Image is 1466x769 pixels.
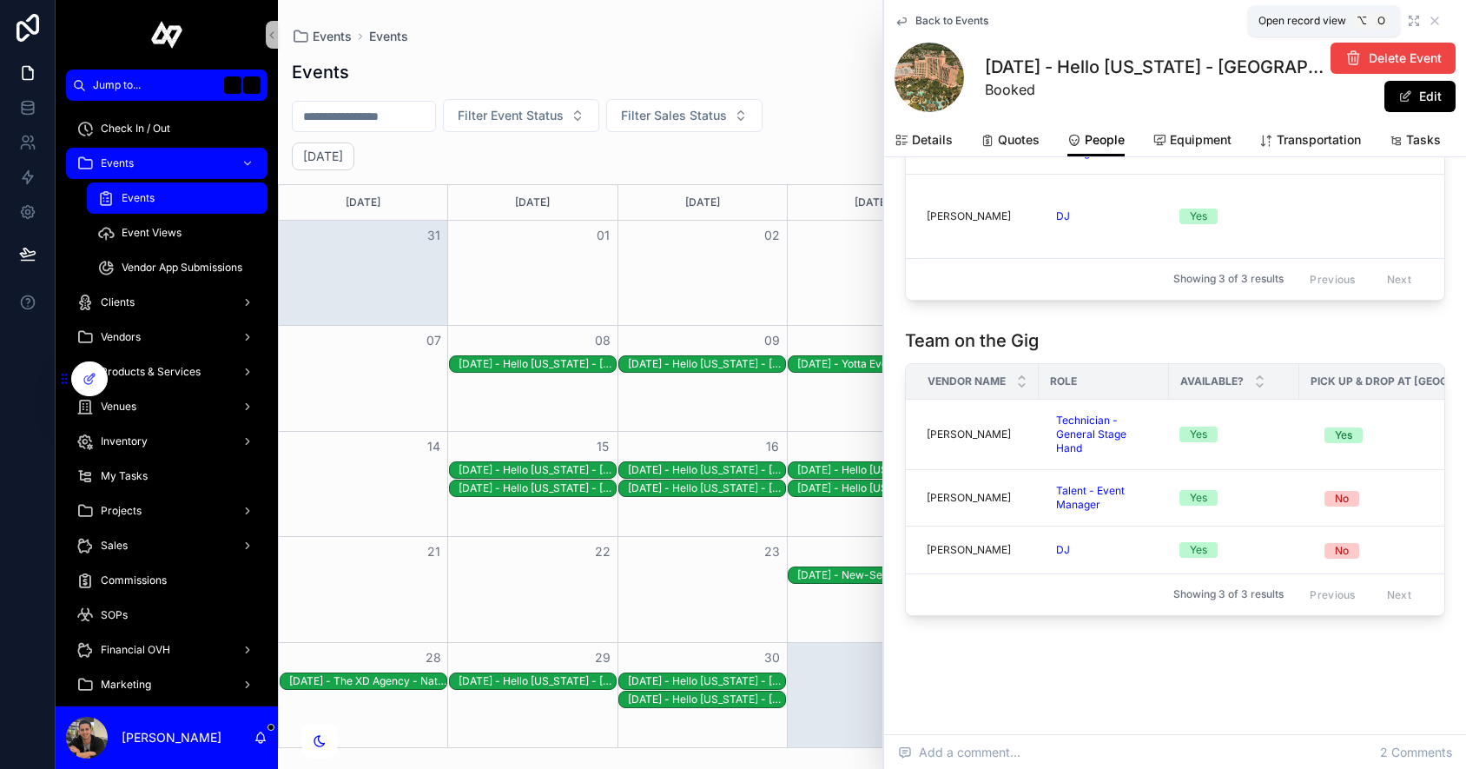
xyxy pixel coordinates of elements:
span: People [1085,131,1125,149]
a: Technician - General Stage Hand [1049,410,1152,459]
div: [DATE] - New-Sense Productions - Orlando - - recuLrWx1f0tiW6Tt [797,568,954,582]
div: 9/15/2025 - Hello Florida - Orlando - Signia by Hilton Orlando Bonnet Creek - recTP3i72h8sm1reM [459,481,616,496]
div: 9/9/2025 - Hello Florida - Orlando - Sapphire Falls Resort - recg29L25X0FqklfR [628,356,785,372]
span: Showing 3 of 3 results [1173,272,1284,286]
a: DJ [1049,536,1159,564]
a: DJ [1049,202,1159,230]
a: Event Views [87,217,267,249]
a: [PERSON_NAME] [927,491,1028,505]
a: Events [369,28,408,45]
span: Showing 3 of 3 results [1173,587,1284,601]
div: [DATE] - Hello [US_STATE] - [GEOGRAPHIC_DATA][PERSON_NAME][GEOGRAPHIC_DATA] - recu7jOlBoL7523M3 [797,463,954,477]
div: 9/24/2025 - New-Sense Productions - Orlando - - recuLrWx1f0tiW6Tt [797,567,954,583]
div: 9/16/2025 - Hello Florida - Orlando - JW Marriott Orlando Grande Lakes - recagIXWiU1CATmsY [628,462,785,478]
div: 9/28/2025 - The XD Agency - National - The Venetian Expo Hall - rechjpYA7yNGMAKTg [289,673,446,689]
button: 31 [423,225,444,246]
span: Event Views [122,226,182,240]
div: [DATE] - Hello [US_STATE] - [GEOGRAPHIC_DATA][PERSON_NAME][GEOGRAPHIC_DATA] - recCkFEgA3deMLZT1 [797,481,954,495]
span: Vendor Name [928,375,1006,388]
button: 09 [762,330,783,351]
span: Events [313,28,352,45]
div: Yes [1190,490,1207,506]
div: 9/29/2025 - Hello Florida - Orlando - Signia by Hilton Orlando Bonnet Creek - reccMZpG1xb39XECl [459,673,616,689]
div: No [1335,543,1349,559]
a: Vendors [66,322,267,353]
div: [DATE] - Yotta Event - National - MGM Grand - reczwLxecmzJ4WjEQ [797,357,954,371]
div: Yes [1190,209,1207,224]
span: Financial OVH [101,643,170,657]
p: [PERSON_NAME] [122,729,221,746]
a: Talent - Event Manager [1049,477,1159,519]
span: DJ [1056,543,1070,557]
button: Select Button [443,99,599,132]
div: [DATE] - Hello [US_STATE] - [GEOGRAPHIC_DATA] - Signia by [PERSON_NAME] [PERSON_NAME] Creek - rec... [459,674,616,688]
a: Sales [66,530,267,561]
div: [DATE] - Hello [US_STATE] - [GEOGRAPHIC_DATA] - Hyatt Regency - [GEOGRAPHIC_DATA] - recD7AzidpB8Q... [459,357,616,371]
a: [PERSON_NAME] [927,209,1028,223]
span: [PERSON_NAME] [927,491,1011,505]
button: Select Button [606,99,763,132]
div: [DATE] [621,185,784,220]
span: Filter Sales Status [621,107,727,124]
a: Check In / Out [66,113,267,144]
div: Yes [1190,542,1207,558]
a: Products & Services [66,356,267,388]
button: 15 [592,436,613,457]
span: Transportation [1277,131,1361,149]
span: Jump to... [93,78,217,92]
div: scrollable content [56,101,278,706]
span: Back to Events [915,14,988,28]
div: Yes [1190,427,1207,442]
a: Yes [1179,427,1289,442]
a: Marketing [66,669,267,700]
button: 16 [762,436,783,457]
a: Details [895,124,953,159]
button: 22 [592,541,613,562]
span: Technician - General Stage Hand [1056,414,1145,455]
div: 9/17/2025 - Hello Florida - Orlando - JW Marriott Orlando Grande Lakes - recu7jOlBoL7523M3 [797,462,954,478]
span: Sales [101,539,128,553]
span: SOPs [101,608,128,622]
div: 9/10/2025 - Yotta Event - National - MGM Grand - reczwLxecmzJ4WjEQ [797,356,954,372]
span: 2 Comments [1380,744,1452,761]
img: App logo [151,21,183,49]
a: SOPs [66,600,267,631]
span: Events [122,191,155,205]
span: ⌥ [1355,14,1369,28]
a: [PERSON_NAME] [927,428,1028,441]
div: [DATE] - Hello [US_STATE] - [GEOGRAPHIC_DATA] - Signia by [PERSON_NAME][GEOGRAPHIC_DATA][PERSON_N... [459,481,616,495]
span: Filter Event Status [458,107,564,124]
a: Financial OVH [66,634,267,666]
div: [DATE] [451,185,614,220]
span: Check In / Out [101,122,170,136]
button: Jump to...K [66,70,267,101]
span: My Tasks [101,469,148,483]
div: No [1335,491,1349,507]
span: Marketing [101,678,151,692]
a: Technician - General Stage Hand [1049,407,1159,462]
span: [PERSON_NAME] [927,543,1011,557]
span: DJ [1056,209,1070,223]
div: [DATE] - The XD Agency - National - The Venetian Expo Hall - rechjpYA7yNGMAKTg [289,674,446,688]
span: O [1374,14,1388,28]
div: 9/30/2025 - Hello Florida - Orlando - Gaylord Palms Resort and Convention Center - rec7iIMuL0xMGVYRd [628,673,785,689]
a: Yes [1179,490,1289,506]
span: Products & Services [101,365,201,379]
span: Talent - Event Manager [1056,484,1145,512]
span: Add a comment... [898,744,1020,761]
span: Vendor App Submissions [122,261,242,275]
h1: [DATE] - Hello [US_STATE] - [GEOGRAPHIC_DATA][PERSON_NAME][GEOGRAPHIC_DATA] [GEOGRAPHIC_DATA] - [... [985,55,1325,79]
span: Available? [1180,375,1244,388]
div: 9/16/2025 - Hello Florida - Orlando - JW Marriott Orlando Bonnet Creek Resort & Spa - recaZ9bhIzg... [628,481,785,496]
span: Commissions [101,573,167,587]
span: Details [912,131,953,149]
span: Booked [985,79,1325,100]
a: Events [292,28,352,45]
span: Quotes [998,131,1040,149]
button: 30 [762,647,783,668]
div: [DATE] - Hello [US_STATE] - [GEOGRAPHIC_DATA] - [GEOGRAPHIC_DATA] - recg29L25X0FqklfR [628,357,785,371]
a: Events [87,182,267,214]
div: [DATE] - Hello [US_STATE] - [GEOGRAPHIC_DATA][PERSON_NAME][GEOGRAPHIC_DATA] - recBvCGdxBoRxWqqf [628,693,785,706]
span: Projects [101,504,142,518]
div: 9/8/2025 - Hello Florida - Orlando - Hyatt Regency - Orlando - recD7AzidpB8Q7XqY [459,356,616,372]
